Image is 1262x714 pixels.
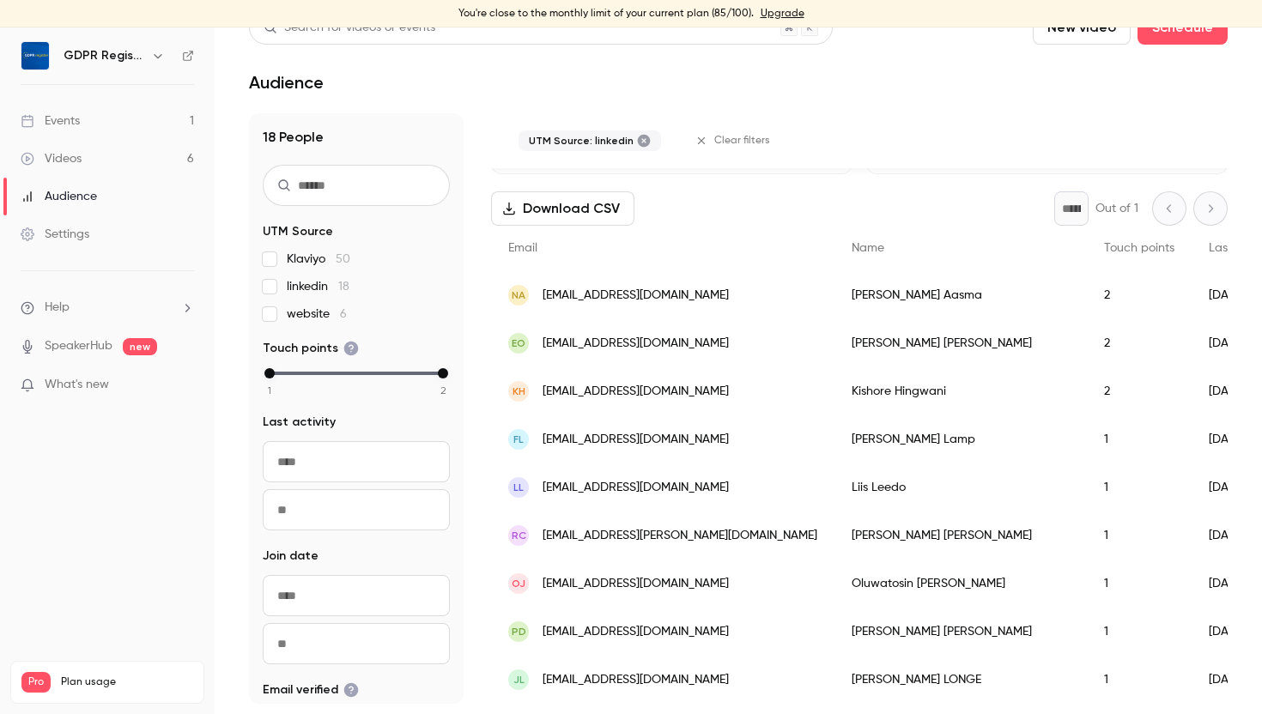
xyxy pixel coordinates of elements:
[512,528,526,543] span: RC
[263,623,450,664] input: To
[21,42,49,70] img: GDPR Register
[263,489,450,530] input: To
[513,432,524,447] span: FL
[263,223,333,240] span: UTM Source
[512,624,526,639] span: pd
[543,431,729,449] span: [EMAIL_ADDRESS][DOMAIN_NAME]
[287,306,347,323] span: website
[1087,511,1192,560] div: 1
[1087,319,1192,367] div: 2
[340,308,347,320] span: 6
[512,287,525,303] span: NA
[45,337,112,355] a: SpeakerHub
[438,368,448,378] div: max
[263,414,336,431] span: Last activity
[508,242,537,254] span: Email
[543,623,729,641] span: [EMAIL_ADDRESS][DOMAIN_NAME]
[543,287,729,305] span: [EMAIL_ADDRESS][DOMAIN_NAME]
[834,656,1087,704] div: [PERSON_NAME] LONGE
[263,681,359,699] span: Email verified
[336,253,350,265] span: 50
[513,480,524,495] span: LL
[1087,271,1192,319] div: 2
[268,383,271,398] span: 1
[263,340,359,357] span: Touch points
[1033,10,1131,45] button: New video
[338,281,349,293] span: 18
[834,511,1087,560] div: [PERSON_NAME] [PERSON_NAME]
[249,72,324,93] h1: Audience
[689,127,780,154] button: Clear filters
[1104,242,1174,254] span: Touch points
[834,608,1087,656] div: [PERSON_NAME] [PERSON_NAME]
[45,299,70,317] span: Help
[834,560,1087,608] div: Oluwatosin [PERSON_NAME]
[173,378,194,393] iframe: Noticeable Trigger
[1095,200,1138,217] p: Out of 1
[1138,10,1228,45] button: Schedule
[123,338,157,355] span: new
[834,415,1087,463] div: [PERSON_NAME] Lamp
[21,150,82,167] div: Videos
[834,463,1087,511] div: Liis Leedo
[1087,367,1192,415] div: 2
[543,383,729,401] span: [EMAIL_ADDRESS][DOMAIN_NAME]
[263,127,450,148] h1: 18 People
[264,19,435,37] div: Search for videos or events
[1087,656,1192,704] div: 1
[1087,608,1192,656] div: 1
[21,112,80,130] div: Events
[1087,463,1192,511] div: 1
[512,336,525,351] span: eo
[61,675,193,689] span: Plan usage
[263,441,450,482] input: From
[543,671,729,689] span: [EMAIL_ADDRESS][DOMAIN_NAME]
[834,319,1087,367] div: [PERSON_NAME] [PERSON_NAME]
[21,672,51,693] span: Pro
[513,672,525,687] span: JL
[263,548,319,565] span: Join date
[287,251,350,268] span: Klaviyo
[21,226,89,243] div: Settings
[513,384,525,399] span: KH
[543,335,729,353] span: [EMAIL_ADDRESS][DOMAIN_NAME]
[761,7,804,21] a: Upgrade
[287,278,349,295] span: linkedin
[21,299,194,317] li: help-dropdown-opener
[491,191,634,226] button: Download CSV
[852,242,884,254] span: Name
[543,575,729,593] span: [EMAIL_ADDRESS][DOMAIN_NAME]
[263,575,450,616] input: From
[834,367,1087,415] div: Kishore Hingwani
[440,383,446,398] span: 2
[834,271,1087,319] div: [PERSON_NAME] Aasma
[543,527,817,545] span: [EMAIL_ADDRESS][PERSON_NAME][DOMAIN_NAME]
[264,368,275,378] div: min
[714,134,770,148] span: Clear filters
[1087,560,1192,608] div: 1
[543,479,729,497] span: [EMAIL_ADDRESS][DOMAIN_NAME]
[21,188,97,205] div: Audience
[1087,415,1192,463] div: 1
[45,376,109,394] span: What's new
[64,47,144,64] h6: GDPR Register
[512,576,525,591] span: OJ
[529,134,634,148] span: UTM Source: linkedin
